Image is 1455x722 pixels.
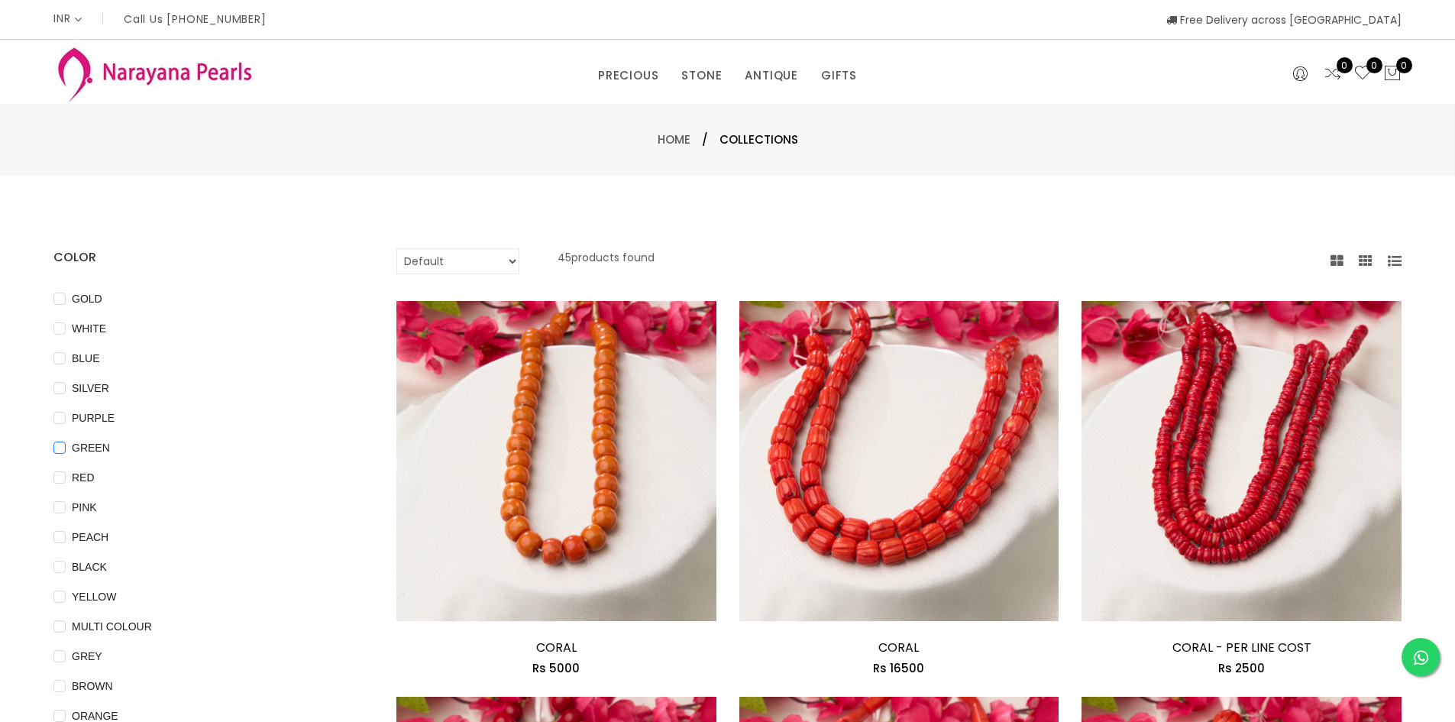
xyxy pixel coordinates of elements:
[1324,64,1342,84] a: 0
[821,64,857,87] a: GIFTS
[1166,12,1402,28] span: Free Delivery across [GEOGRAPHIC_DATA]
[1218,660,1265,676] span: Rs 2500
[66,439,116,456] span: GREEN
[1337,57,1353,73] span: 0
[1396,57,1412,73] span: 0
[66,350,106,367] span: BLUE
[719,131,798,149] span: Collections
[1172,639,1311,656] a: CORAL - PER LINE COST
[873,660,924,676] span: Rs 16500
[702,131,708,149] span: /
[66,588,122,605] span: YELLOW
[66,558,113,575] span: BLACK
[1353,64,1372,84] a: 0
[745,64,798,87] a: ANTIQUE
[66,678,119,694] span: BROWN
[598,64,658,87] a: PRECIOUS
[536,639,577,656] a: CORAL
[681,64,722,87] a: STONE
[66,648,108,665] span: GREY
[66,290,108,307] span: GOLD
[878,639,919,656] a: CORAL
[66,618,158,635] span: MULTI COLOUR
[1383,64,1402,84] button: 0
[66,410,121,426] span: PURPLE
[658,131,690,147] a: Home
[124,14,267,24] p: Call Us [PHONE_NUMBER]
[66,529,115,546] span: PEACH
[66,320,112,337] span: WHITE
[66,469,101,486] span: RED
[532,660,580,676] span: Rs 5000
[66,499,103,516] span: PINK
[1366,57,1382,73] span: 0
[53,248,351,267] h4: COLOR
[66,380,115,397] span: SILVER
[558,248,655,274] p: 45 products found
